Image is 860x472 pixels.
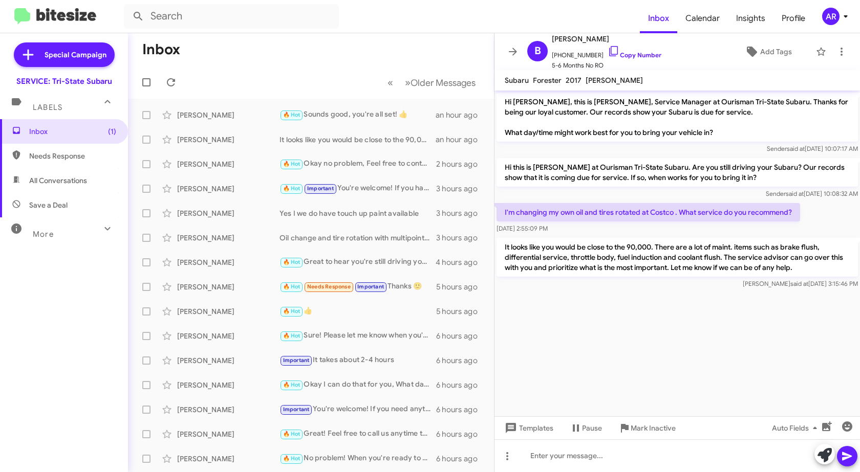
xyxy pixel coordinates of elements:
[562,419,610,437] button: Pause
[582,419,602,437] span: Pause
[494,419,562,437] button: Templates
[177,429,279,439] div: [PERSON_NAME]
[177,454,279,464] div: [PERSON_NAME]
[497,203,800,221] p: I'm changing my own oil and tires rotated at Costco . What service do you recommend?
[382,72,482,93] nav: Page navigation example
[177,257,279,267] div: [PERSON_NAME]
[177,208,279,218] div: [PERSON_NAME]
[497,224,548,232] span: [DATE] 2:55:09 PM
[772,419,821,437] span: Auto Fields
[279,134,436,145] div: It looks like you would be close to the 90,000. There are a lot of maint. items such as brake flu...
[436,355,486,366] div: 6 hours ago
[45,50,106,60] span: Special Campaign
[279,305,436,317] div: 👍
[177,331,279,341] div: [PERSON_NAME]
[283,161,300,167] span: 🔥 Hot
[436,454,486,464] div: 6 hours ago
[436,429,486,439] div: 6 hours ago
[497,238,858,277] p: It looks like you would be close to the 90,000. There are a lot of maint. items such as brake flu...
[436,257,486,267] div: 4 hours ago
[436,110,486,120] div: an hour ago
[177,233,279,243] div: [PERSON_NAME]
[279,428,436,440] div: Great! Feel free to call us anytime to set up your appointment. We're here to help when you're re...
[177,184,279,194] div: [PERSON_NAME]
[283,455,300,462] span: 🔥 Hot
[790,280,808,287] span: said at
[640,4,677,33] a: Inbox
[436,380,486,390] div: 6 hours ago
[566,76,582,85] span: 2017
[533,76,562,85] span: Forester
[436,208,486,218] div: 3 hours ago
[767,145,858,152] span: Sender [DATE] 10:07:17 AM
[497,158,858,187] p: Hi this is [PERSON_NAME] at Ourisman Tri-State Subaru. Are you still driving your Subaru? Our rec...
[283,259,300,265] span: 🔥 Hot
[124,4,339,29] input: Search
[436,306,486,317] div: 5 hours ago
[760,42,792,61] span: Add Tags
[279,453,436,464] div: No problem! When you're ready to schedule an appointment for your new car, just let us know. We'r...
[307,283,351,290] span: Needs Response
[283,357,310,364] span: Important
[283,283,300,290] span: 🔥 Hot
[631,419,676,437] span: Mark Inactive
[283,185,300,192] span: 🔥 Hot
[177,306,279,317] div: [PERSON_NAME]
[787,145,805,152] span: said at
[436,184,486,194] div: 3 hours ago
[29,175,87,186] span: All Conversations
[411,77,476,88] span: Older Messages
[813,8,849,25] button: AR
[177,380,279,390] div: [PERSON_NAME]
[436,331,486,341] div: 6 hours ago
[33,230,54,239] span: More
[177,404,279,415] div: [PERSON_NAME]
[279,354,436,366] div: It takes about 2-4 hours
[610,419,684,437] button: Mark Inactive
[822,8,840,25] div: AR
[283,431,300,437] span: 🔥 Hot
[283,406,310,413] span: Important
[279,379,436,391] div: Okay I can do that for you, What day would you like to bring your vehicle in ?
[279,109,436,121] div: Sounds good, you're all set! 👍
[724,42,811,61] button: Add Tags
[436,404,486,415] div: 6 hours ago
[399,72,482,93] button: Next
[743,280,858,287] span: [PERSON_NAME] [DATE] 3:15:46 PM
[586,76,643,85] span: [PERSON_NAME]
[279,330,436,342] div: Sure! Please let me know when you're ready, and I can help you schedule that appointment.
[16,76,112,86] div: SERVICE: Tri-State Subaru
[283,308,300,314] span: 🔥 Hot
[29,200,68,210] span: Save a Deal
[279,233,436,243] div: Oil change and tire rotation with multipoint inspection
[534,43,541,59] span: B
[436,134,486,145] div: an hour ago
[503,419,553,437] span: Templates
[33,103,62,112] span: Labels
[381,72,399,93] button: Previous
[773,4,813,33] a: Profile
[14,42,115,67] a: Special Campaign
[279,256,436,268] div: Great to hear you're still driving your Subaru! Let me know when you're ready to book your appoin...
[766,190,858,197] span: Sender [DATE] 10:08:32 AM
[29,126,116,137] span: Inbox
[177,134,279,145] div: [PERSON_NAME]
[786,190,804,197] span: said at
[552,60,661,71] span: 5-6 Months No RO
[108,126,116,137] span: (1)
[388,76,393,89] span: «
[552,33,661,45] span: [PERSON_NAME]
[405,76,411,89] span: »
[279,183,436,194] div: You're welcome! If you have any other questions or need further assistance, feel free to ask. See...
[177,282,279,292] div: [PERSON_NAME]
[497,93,858,142] p: Hi [PERSON_NAME], this is [PERSON_NAME], Service Manager at Ourisman Tri-State Subaru. Thanks for...
[728,4,773,33] a: Insights
[29,151,116,161] span: Needs Response
[177,355,279,366] div: [PERSON_NAME]
[608,51,661,59] a: Copy Number
[279,403,436,415] div: You're welcome! If you need anything else before your appointment, feel free to ask.
[552,45,661,60] span: [PHONE_NUMBER]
